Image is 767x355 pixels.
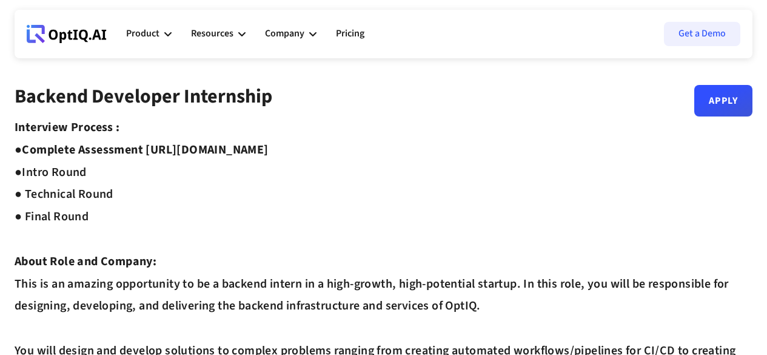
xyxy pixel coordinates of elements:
div: Company [265,25,304,42]
strong: Interview Process : [15,119,120,136]
a: Webflow Homepage [27,16,107,52]
div: Product [126,25,159,42]
a: Apply [694,85,752,117]
div: Product [126,16,172,52]
a: Get a Demo [664,22,740,46]
strong: Complete Assessment [URL][DOMAIN_NAME] ● [15,141,269,181]
strong: Backend Developer Internship [15,83,272,110]
strong: About Role and Company: [15,253,156,270]
div: Company [265,16,317,52]
div: Resources [191,25,233,42]
div: Resources [191,16,246,52]
a: Pricing [336,16,364,52]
